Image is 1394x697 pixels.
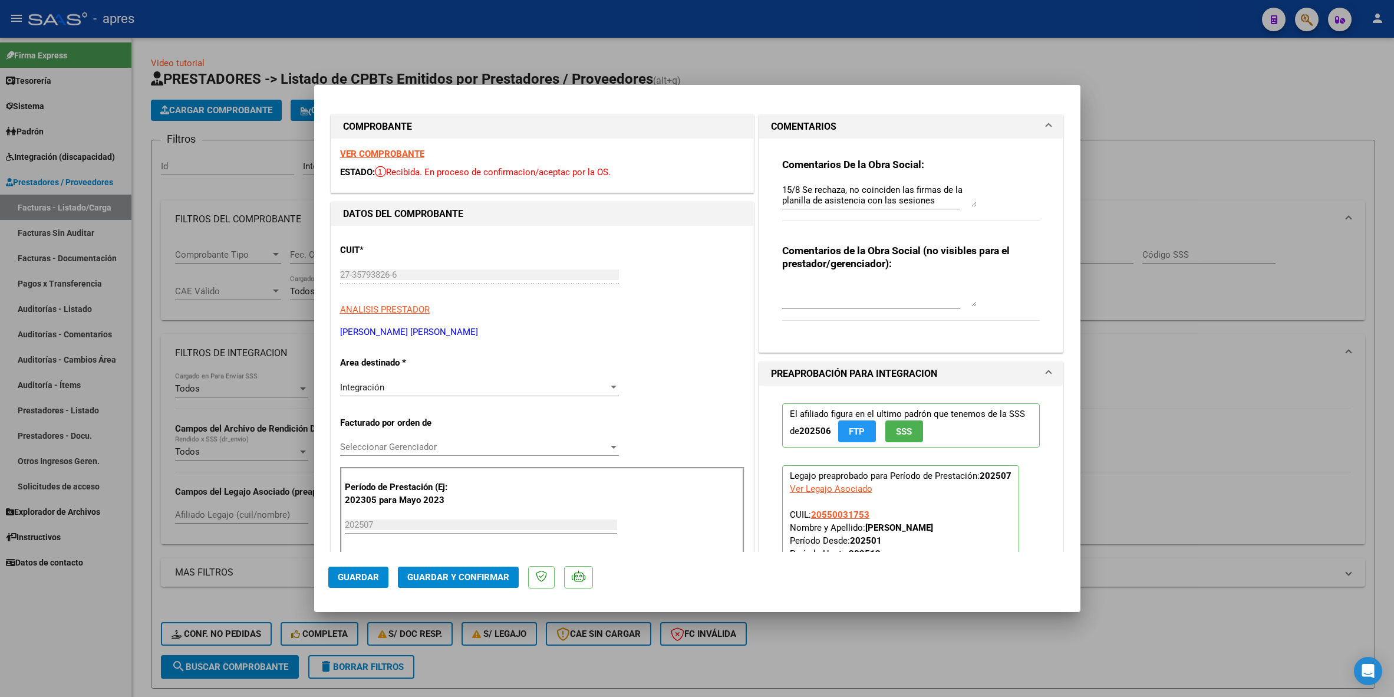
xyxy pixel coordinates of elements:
div: Open Intercom Messenger [1354,657,1382,685]
strong: 202512 [849,548,881,559]
a: VER COMPROBANTE [340,149,424,159]
button: SSS [885,420,923,442]
strong: 202507 [980,471,1011,481]
p: Período de Prestación (Ej: 202305 para Mayo 2023 [345,481,463,507]
p: CUIT [340,244,462,257]
span: FTP [849,426,865,437]
span: Recibida. En proceso de confirmacion/aceptac por la OS. [375,167,611,177]
span: Integración [340,382,384,393]
strong: 202506 [799,426,831,436]
strong: Comentarios de la Obra Social (no visibles para el prestador/gerenciador): [782,245,1010,269]
p: El afiliado figura en el ultimo padrón que tenemos de la SSS de [782,403,1040,448]
div: Ver Legajo Asociado [790,482,872,495]
button: FTP [838,420,876,442]
strong: 202501 [850,535,882,546]
span: Guardar y Confirmar [407,572,509,583]
p: Area destinado * [340,356,462,370]
span: ESTADO: [340,167,375,177]
mat-expansion-panel-header: PREAPROBACIÓN PARA INTEGRACION [759,362,1063,386]
button: Guardar y Confirmar [398,567,519,588]
strong: [PERSON_NAME] [865,522,933,533]
span: Guardar [338,572,379,583]
h1: COMENTARIOS [771,120,836,134]
div: PREAPROBACIÓN PARA INTEGRACION [759,386,1063,649]
span: SSS [896,426,912,437]
strong: COMPROBANTE [343,121,412,132]
button: Guardar [328,567,388,588]
p: Legajo preaprobado para Período de Prestación: [782,465,1019,622]
h1: PREAPROBACIÓN PARA INTEGRACION [771,367,937,381]
mat-expansion-panel-header: COMENTARIOS [759,115,1063,139]
span: Seleccionar Gerenciador [340,442,608,452]
p: Facturado por orden de [340,416,462,430]
p: [PERSON_NAME] [PERSON_NAME] [340,326,744,339]
strong: DATOS DEL COMPROBANTE [343,208,463,219]
div: COMENTARIOS [759,139,1063,352]
span: 20550031753 [811,509,869,520]
span: ANALISIS PRESTADOR [340,304,430,315]
span: CUIL: Nombre y Apellido: Período Desde: Período Hasta: Admite Dependencia: [790,509,933,585]
strong: Comentarios De la Obra Social: [782,159,924,170]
